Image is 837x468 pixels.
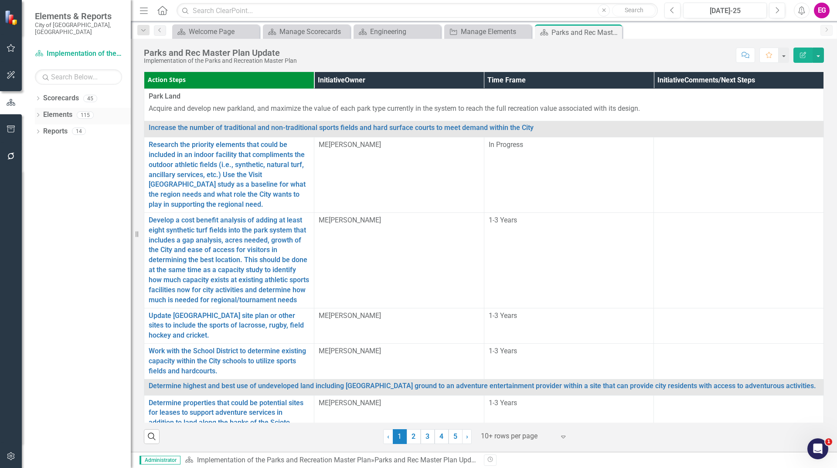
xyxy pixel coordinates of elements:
a: Increase the number of traditional and non-traditional sports fields and hard surface courts to m... [149,124,819,132]
a: Determine properties that could be potential sites for leases to support adventure services in ad... [149,398,310,438]
input: Search Below... [35,69,122,85]
td: Double-Click to Edit Right Click for Context Menu [144,121,824,137]
div: [PERSON_NAME] [329,215,381,225]
div: 45 [83,95,97,102]
div: Parks and Rec Master Plan Update [144,48,297,58]
span: 1-3 Years [489,216,517,224]
a: 5 [449,429,463,444]
div: Manage Scorecards [279,26,348,37]
div: Parks and Rec Master Plan Update [374,456,481,464]
div: ME [319,398,329,408]
td: Double-Click to Edit [314,308,484,344]
a: 2 [407,429,421,444]
a: Manage Scorecards [265,26,348,37]
a: 3 [421,429,435,444]
div: [PERSON_NAME] [329,140,381,150]
div: 115 [77,111,94,119]
div: [PERSON_NAME] [329,311,381,321]
img: ClearPoint Strategy [4,10,20,25]
td: Double-Click to Edit [314,212,484,308]
div: Welcome Page [189,26,257,37]
div: [PERSON_NAME] [329,346,381,356]
div: ME [319,346,329,356]
td: Double-Click to Edit [314,344,484,379]
a: 4 [435,429,449,444]
a: Engineering [356,26,439,37]
span: Park Land [149,92,819,102]
a: Manage Elements [446,26,529,37]
button: EG [814,3,830,18]
span: Elements & Reports [35,11,122,21]
a: Implementation of the Parks and Recreation Master Plan [35,49,122,59]
td: Double-Click to Edit [484,137,654,213]
a: Scorecards [43,93,79,103]
td: Double-Click to Edit [654,137,824,213]
a: Reports [43,126,68,137]
span: 1-3 Years [489,399,517,407]
span: › [466,432,468,441]
div: [DATE]-25 [686,6,764,16]
a: Update [GEOGRAPHIC_DATA] site plan or other sites to include the sports of lacrosse, rugby, field... [149,311,310,341]
span: 1 [825,438,832,445]
td: Double-Click to Edit [654,212,824,308]
a: Implementation of the Parks and Recreation Master Plan [197,456,371,464]
p: Acquire and develop new parkland, and maximize the value of each park type currently in the syste... [149,104,819,114]
a: Elements [43,110,72,120]
td: Double-Click to Edit [654,344,824,379]
td: Double-Click to Edit [654,308,824,344]
span: 1-3 Years [489,311,517,320]
a: Welcome Page [174,26,257,37]
td: Double-Click to Edit [484,395,654,441]
td: Double-Click to Edit [314,395,484,441]
td: Double-Click to Edit Right Click for Context Menu [144,137,314,213]
div: [PERSON_NAME] [329,398,381,408]
iframe: Intercom live chat [807,438,828,459]
span: 1 [393,429,407,444]
td: Double-Click to Edit [484,344,654,379]
div: Manage Elements [461,26,529,37]
span: 1-3 Years [489,347,517,355]
td: Double-Click to Edit [314,137,484,213]
td: Double-Click to Edit Right Click for Context Menu [144,379,824,395]
a: Develop a cost benefit analysis of adding at least eight synthetic turf fields into the park syst... [149,215,310,305]
input: Search ClearPoint... [177,3,658,18]
td: Double-Click to Edit Right Click for Context Menu [144,308,314,344]
div: Engineering [370,26,439,37]
a: Determine highest and best use of undeveloped land including [GEOGRAPHIC_DATA] ground to an adven... [149,382,819,390]
span: Administrator [139,456,180,465]
td: Double-Click to Edit [484,308,654,344]
td: Double-Click to Edit [144,89,824,121]
div: ME [319,311,329,321]
div: 14 [72,128,86,135]
span: ‹ [387,432,389,441]
a: Work with the School District to determine existing capacity within the City schools to utilize s... [149,346,310,376]
div: ME [319,140,329,150]
div: Parks and Rec Master Plan Update [551,27,620,38]
button: [DATE]-25 [683,3,767,18]
td: Double-Click to Edit [484,212,654,308]
span: In Progress [489,140,523,149]
div: ME [319,215,329,225]
a: Research the priority elements that could be included in an indoor facility that compliments the ... [149,140,310,210]
button: Search [612,4,656,17]
td: Double-Click to Edit [654,395,824,441]
td: Double-Click to Edit Right Click for Context Menu [144,395,314,441]
div: Implementation of the Parks and Recreation Master Plan [144,58,297,64]
td: Double-Click to Edit Right Click for Context Menu [144,344,314,379]
span: Search [625,7,643,14]
small: City of [GEOGRAPHIC_DATA], [GEOGRAPHIC_DATA] [35,21,122,36]
td: Double-Click to Edit Right Click for Context Menu [144,212,314,308]
div: » [185,455,477,465]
